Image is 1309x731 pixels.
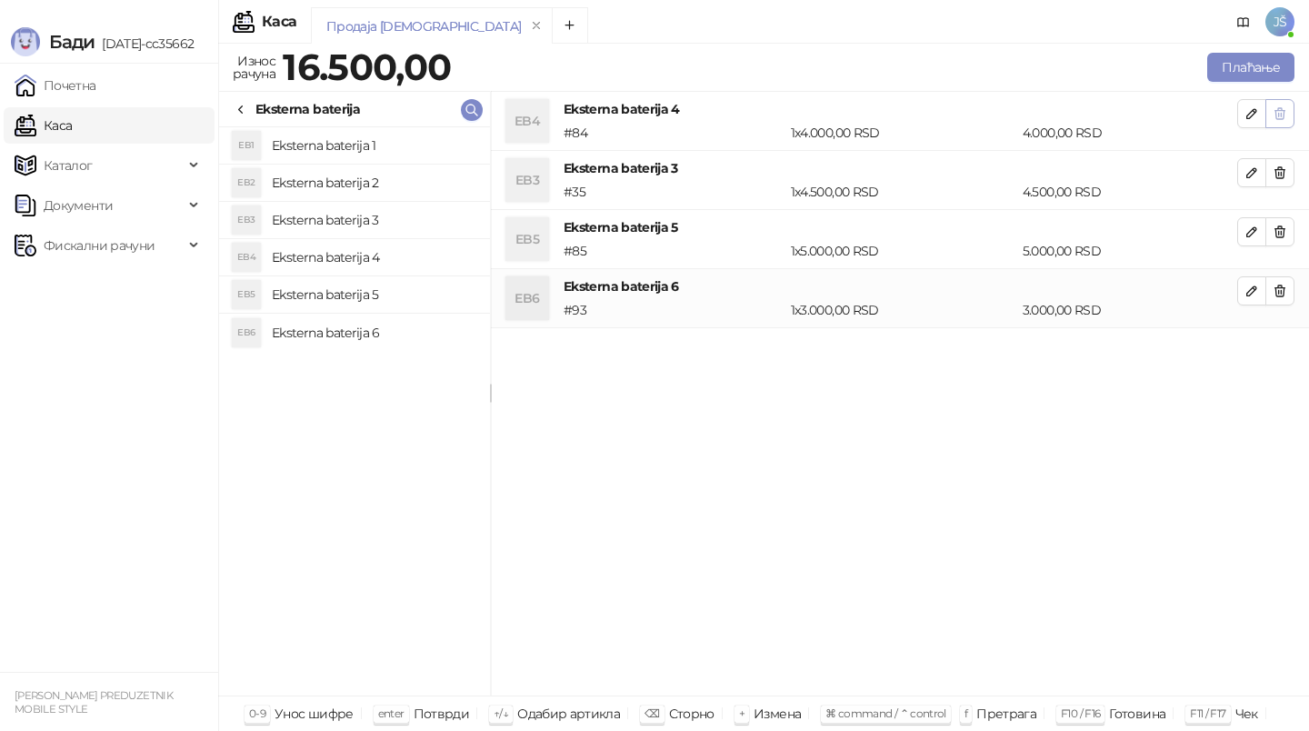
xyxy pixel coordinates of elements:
[262,15,296,29] div: Каса
[787,241,1019,261] div: 1 x 5.000,00 RSD
[378,706,405,720] span: enter
[739,706,744,720] span: +
[232,205,261,235] div: EB3
[44,227,155,264] span: Фискални рачуни
[272,205,475,235] h4: Eksterna baterija 3
[825,706,946,720] span: ⌘ command / ⌃ control
[1265,7,1294,36] span: JŠ
[272,168,475,197] h4: Eksterna baterija 2
[1019,182,1241,202] div: 4.500,00 RSD
[505,158,549,202] div: EB3
[283,45,451,89] strong: 16.500,00
[326,16,521,36] div: Продаја [DEMOGRAPHIC_DATA]
[275,702,354,726] div: Унос шифре
[1109,702,1165,726] div: Готовина
[564,158,1237,178] h4: Eksterna baterija 3
[552,7,588,44] button: Add tab
[272,318,475,347] h4: Eksterna baterija 6
[1235,702,1258,726] div: Чек
[669,702,714,726] div: Сторно
[787,182,1019,202] div: 1 x 4.500,00 RSD
[787,123,1019,143] div: 1 x 4.000,00 RSD
[11,27,40,56] img: Logo
[1019,241,1241,261] div: 5.000,00 RSD
[1019,300,1241,320] div: 3.000,00 RSD
[44,187,113,224] span: Документи
[232,131,261,160] div: EB1
[272,243,475,272] h4: Eksterna baterija 4
[525,18,548,34] button: remove
[517,702,620,726] div: Одабир артикла
[564,99,1237,119] h4: Eksterna baterija 4
[15,689,173,716] small: [PERSON_NAME] PREDUZETNIK MOBILE STYLE
[44,147,93,184] span: Каталог
[95,35,194,52] span: [DATE]-cc35662
[232,168,261,197] div: EB2
[232,280,261,309] div: EB5
[560,182,787,202] div: # 35
[494,706,508,720] span: ↑/↓
[505,217,549,261] div: EB5
[1207,53,1294,82] button: Плаћање
[645,706,659,720] span: ⌫
[1061,706,1100,720] span: F10 / F16
[787,300,1019,320] div: 1 x 3.000,00 RSD
[1190,706,1225,720] span: F11 / F17
[560,300,787,320] div: # 93
[272,131,475,160] h4: Eksterna baterija 1
[49,31,95,53] span: Бади
[15,107,72,144] a: Каса
[414,702,470,726] div: Потврди
[232,243,261,272] div: EB4
[560,241,787,261] div: # 85
[505,276,549,320] div: EB6
[754,702,801,726] div: Измена
[232,318,261,347] div: EB6
[1019,123,1241,143] div: 4.000,00 RSD
[1229,7,1258,36] a: Документација
[272,280,475,309] h4: Eksterna baterija 5
[255,99,360,119] div: Eksterna baterija
[560,123,787,143] div: # 84
[564,276,1237,296] h4: Eksterna baterija 6
[249,706,265,720] span: 0-9
[964,706,967,720] span: f
[229,49,279,85] div: Износ рачуна
[564,217,1237,237] h4: Eksterna baterija 5
[219,127,490,696] div: grid
[505,99,549,143] div: EB4
[15,67,96,104] a: Почетна
[976,702,1036,726] div: Претрага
